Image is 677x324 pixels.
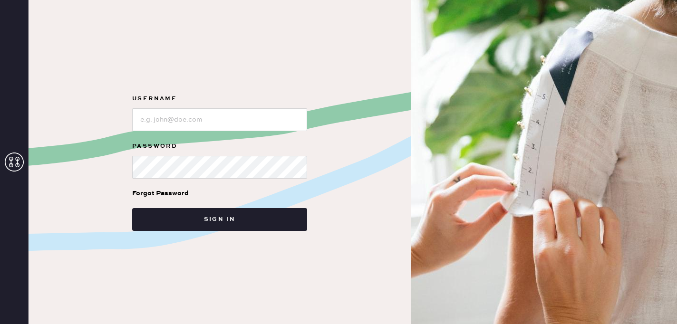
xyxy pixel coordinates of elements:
[132,208,307,231] button: Sign in
[132,108,307,131] input: e.g. john@doe.com
[132,188,189,199] div: Forgot Password
[132,93,307,105] label: Username
[132,179,189,208] a: Forgot Password
[132,141,307,152] label: Password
